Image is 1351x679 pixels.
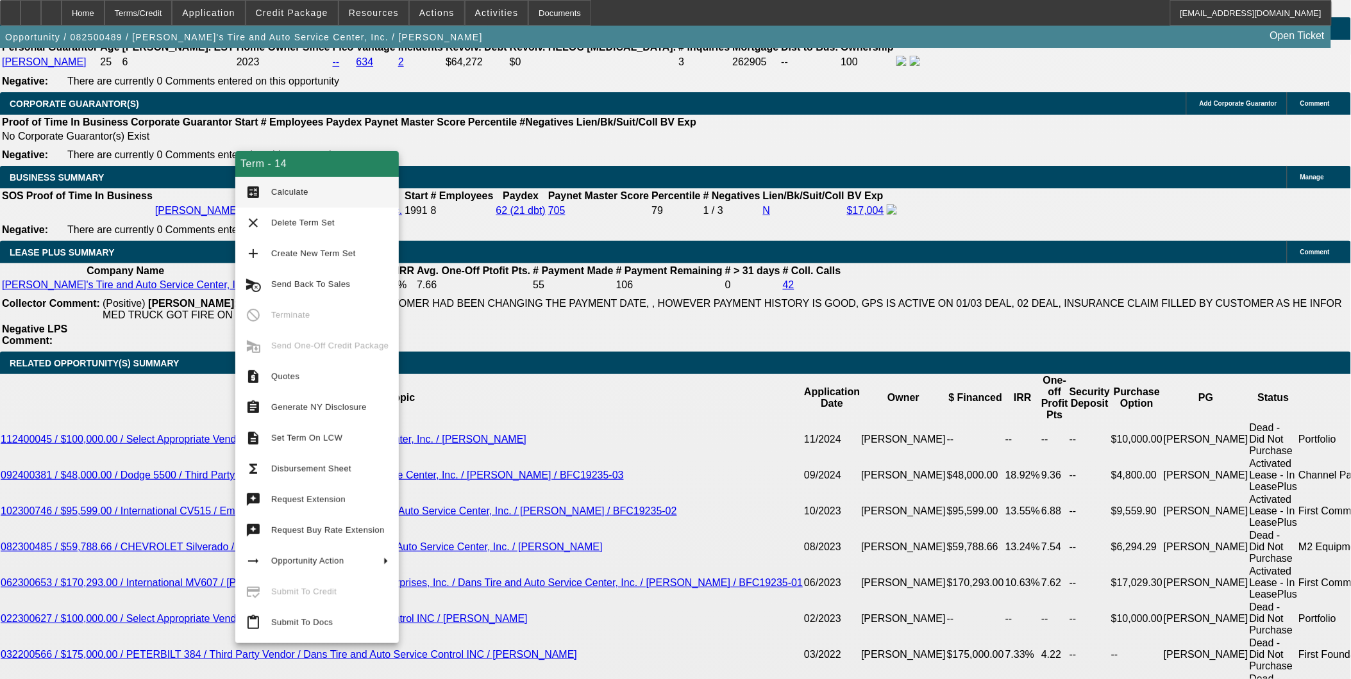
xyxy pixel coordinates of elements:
[783,279,794,290] a: 42
[1249,493,1298,529] td: Activated Lease - In LeasePlus
[246,553,261,569] mat-icon: arrow_right_alt
[532,279,614,291] td: 55
[172,1,244,25] button: Application
[1005,374,1041,421] th: IRR
[67,224,339,235] span: There are currently 0 Comments entered on this opportunity
[651,205,700,217] div: 79
[1249,637,1298,673] td: Dead - Did Not Purchase
[1,470,624,480] a: 092400381 / $48,000.00 / Dodge 5500 / Third Party Vendor / Dans Tire and Auto Service Center, Inc...
[803,601,860,637] td: 02/2023
[1111,637,1163,673] td: --
[1249,421,1298,457] td: Dead - Did Not Purchase
[946,637,1005,673] td: $175,000.00
[1163,421,1249,457] td: [PERSON_NAME]
[896,56,907,66] img: facebook-icon.png
[660,117,696,127] b: BV Exp
[1069,493,1111,529] td: --
[410,1,464,25] button: Actions
[2,224,48,235] b: Negative:
[803,374,860,421] th: Application Date
[1111,421,1163,457] td: $10,000.00
[246,400,261,415] mat-icon: assignment
[1249,529,1298,565] td: Dead - Did Not Purchase
[1041,637,1069,673] td: 4.22
[1,190,24,202] th: SOS
[887,204,897,215] img: facebook-icon.png
[246,461,261,477] mat-icon: functions
[26,190,153,202] th: Proof of Time In Business
[103,298,146,309] span: (Positive)
[1041,529,1069,565] td: 7.54
[1069,601,1111,637] td: --
[1005,529,1041,565] td: 13.24%
[860,457,946,493] td: [PERSON_NAME]
[1069,529,1111,565] td: --
[803,457,860,493] td: 09/2024
[946,529,1005,565] td: $59,788.66
[520,117,575,127] b: #Negatives
[732,55,780,69] td: 262905
[246,1,338,25] button: Credit Package
[860,637,946,673] td: [PERSON_NAME]
[548,190,649,201] b: Paynet Master Score
[339,1,408,25] button: Resources
[548,205,566,216] a: 705
[678,55,730,69] td: 3
[445,55,508,69] td: $64,272
[1005,565,1041,601] td: 10.63%
[1,577,803,588] a: 062300653 / $170,293.00 / International MV607 / [PERSON_NAME] & Associates Enterprises, Inc. / Da...
[1163,374,1249,421] th: PG
[1111,601,1163,637] td: $10,000.00
[946,493,1005,529] td: $95,599.00
[10,172,104,183] span: BUSINESS SUMMARY
[651,190,700,201] b: Percentile
[326,117,362,127] b: Paydex
[2,56,87,67] a: [PERSON_NAME]
[2,76,48,86] b: Negative:
[533,265,613,276] b: # Payment Made
[509,55,677,69] td: $0
[246,246,261,261] mat-icon: add
[431,205,437,216] span: 8
[1249,374,1298,421] th: Status
[182,8,235,18] span: Application
[860,374,946,421] th: Owner
[1041,457,1069,493] td: 9.36
[503,190,539,201] b: Paydex
[2,149,48,160] b: Negative:
[10,99,139,109] span: CORPORATE GUARANTOR(S)
[763,205,771,216] a: N
[246,277,261,292] mat-icon: cancel_schedule_send
[860,421,946,457] td: [PERSON_NAME]
[246,523,261,538] mat-icon: try
[910,56,920,66] img: linkedin-icon.png
[148,298,238,309] b: [PERSON_NAME]:
[1,130,702,143] td: No Corporate Guarantor(s) Exist
[246,184,261,200] mat-icon: calculate
[725,265,780,276] b: # > 31 days
[271,525,385,535] span: Request Buy Rate Extension
[703,190,760,201] b: # Negatives
[1163,529,1249,565] td: [PERSON_NAME]
[271,279,350,289] span: Send Back To Sales
[1005,601,1041,637] td: --
[576,117,658,127] b: Lien/Bk/Suit/Coll
[1111,493,1163,529] td: $9,559.90
[405,190,428,201] b: Start
[1,649,577,660] a: 032200566 / $175,000.00 / PETERBILT 384 / Third Party Vendor / Dans Tire and Auto Service Control...
[1163,457,1249,493] td: [PERSON_NAME]
[2,323,67,346] b: Negative LPS Comment:
[1069,637,1111,673] td: --
[946,601,1005,637] td: --
[946,421,1005,457] td: --
[475,8,519,18] span: Activities
[1041,493,1069,529] td: 6.88
[1111,565,1163,601] td: $17,029.30
[271,433,342,443] span: Set Term On LCW
[271,372,299,381] span: Quotes
[1041,601,1069,637] td: --
[1163,565,1249,601] td: [PERSON_NAME]
[365,117,466,127] b: Paynet Master Score
[1249,565,1298,601] td: Activated Lease - In LeasePlus
[1,434,526,445] a: 112400045 / $100,000.00 / Select Appropriate Vendor / Dans Tire and Auto Service Center, Inc. / [...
